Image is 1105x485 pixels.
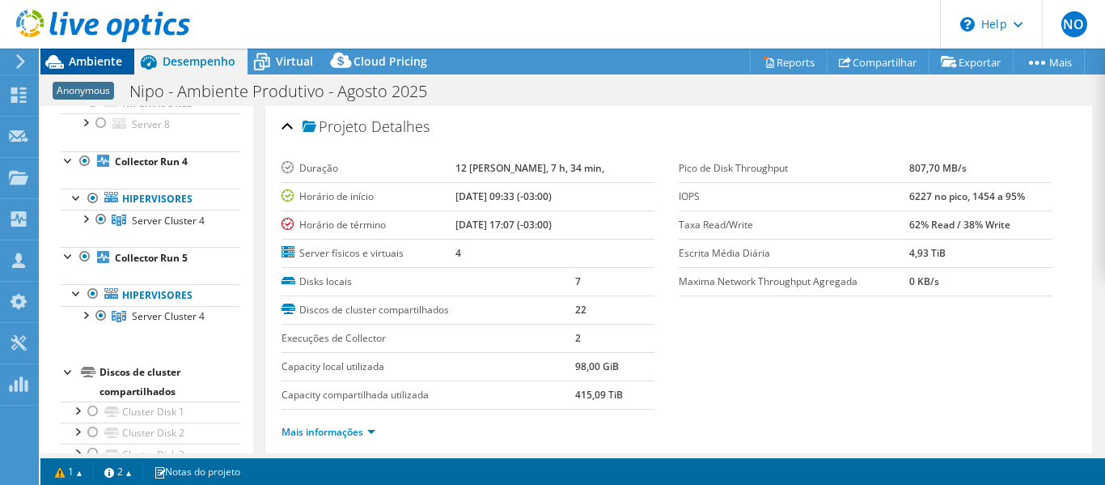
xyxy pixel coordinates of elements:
[455,189,552,203] b: [DATE] 09:33 (-03:00)
[142,462,252,482] a: Notas do projeto
[960,17,975,32] svg: \n
[909,274,939,288] b: 0 KB/s
[61,189,240,210] a: Hipervisores
[679,189,909,205] label: IOPS
[163,53,235,69] span: Desempenho
[282,359,574,375] label: Capacity local utilizada
[132,214,205,228] span: Server Cluster 4
[575,359,619,373] b: 98,00 GiB
[679,274,909,290] label: Maxima Network Throughput Agregada
[44,462,94,482] a: 1
[679,217,909,233] label: Taxa Read/Write
[69,53,122,69] span: Ambiente
[282,302,574,318] label: Discos de cluster compartilhados
[909,218,1010,232] b: 62% Read / 38% Write
[99,363,240,402] div: Discos de cluster compartilhados
[909,189,1025,203] b: 6227 no pico, 1454 a 95%
[282,160,455,177] label: Duração
[909,161,967,175] b: 807,70 MB/s
[282,330,574,347] label: Execuções de Collector
[115,251,188,265] b: Collector Run 5
[455,218,552,232] b: [DATE] 17:07 (-03:00)
[61,151,240,172] a: Collector Run 4
[575,303,586,317] b: 22
[354,53,427,69] span: Cloud Pricing
[132,117,170,131] span: Server 8
[282,274,574,290] label: Disks locais
[679,245,909,262] label: Escrita Média Diária
[575,274,581,288] b: 7
[115,155,188,168] b: Collector Run 4
[61,284,240,305] a: Hipervisores
[303,119,367,135] span: Projeto
[827,49,929,74] a: Compartilhar
[282,189,455,205] label: Horário de início
[61,444,240,465] a: Cluster Disk 3
[61,306,240,327] a: Server Cluster 4
[679,160,909,177] label: Pico de Disk Throughput
[282,217,455,233] label: Horário de término
[1013,49,1085,74] a: Mais
[276,53,313,69] span: Virtual
[61,402,240,423] a: Cluster Disk 1
[61,210,240,231] a: Server Cluster 4
[575,388,623,402] b: 415,09 TiB
[282,245,455,262] label: Server físicos e virtuais
[61,113,240,134] a: Server 8
[61,247,240,268] a: Collector Run 5
[132,309,205,323] span: Server Cluster 4
[282,425,375,439] a: Mais informações
[61,423,240,444] a: Cluster Disk 2
[1061,11,1087,37] span: NO
[53,82,114,100] span: Anonymous
[455,161,604,175] b: 12 [PERSON_NAME], 7 h, 34 min,
[455,246,461,260] b: 4
[122,83,452,100] h1: Nipo - Ambiente Produtivo - Agosto 2025
[282,387,574,403] label: Capacity compartilhada utilizada
[929,49,1014,74] a: Exportar
[909,246,946,260] b: 4,93 TiB
[93,462,143,482] a: 2
[750,49,828,74] a: Reports
[371,117,430,136] span: Detalhes
[575,331,581,345] b: 2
